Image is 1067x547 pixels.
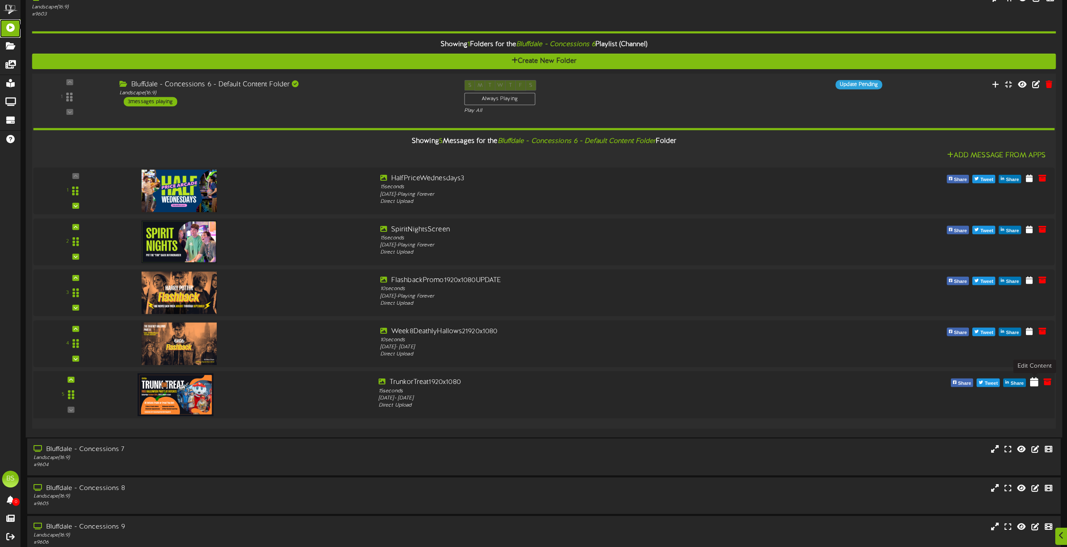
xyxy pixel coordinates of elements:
[380,225,793,234] div: SpiritNightsScreen
[380,275,793,285] div: FlashbackPromo1920x1080UPDATE
[34,532,452,539] div: Landscape ( 16:9 )
[952,175,968,184] span: Share
[952,277,968,286] span: Share
[467,41,470,48] span: 1
[836,80,882,89] div: Update Pending
[972,327,995,336] button: Tweet
[947,327,969,336] button: Share
[979,328,995,337] span: Tweet
[379,387,796,395] div: 15 seconds
[380,293,793,300] div: [DATE] - Playing Forever
[516,41,595,48] i: Bluffdale - Concessions 6
[1005,328,1021,337] span: Share
[1009,378,1025,388] span: Share
[380,336,793,343] div: 10 seconds
[979,175,995,184] span: Tweet
[983,378,1000,388] span: Tweet
[464,93,535,105] div: Always Playing
[951,378,974,386] button: Share
[956,378,973,388] span: Share
[380,249,793,256] div: Direct Upload
[498,137,656,145] i: Bluffdale - Concessions 6 - Default Content Folder
[1005,175,1021,184] span: Share
[979,226,995,235] span: Tweet
[34,454,452,461] div: Landscape ( 16:9 )
[439,137,443,145] span: 5
[999,327,1021,336] button: Share
[34,461,452,469] div: # 9604
[1003,378,1026,386] button: Share
[34,484,452,493] div: Bluffdale - Concessions 8
[27,132,1061,150] div: Showing Messages for the Folder
[380,300,793,307] div: Direct Upload
[141,322,217,365] img: ba50b714-4adf-44f5-a24c-620ec6fbba03.jpg
[380,198,793,205] div: Direct Upload
[26,35,1062,53] div: Showing Folders for the Playlist (Channel)
[464,107,710,114] div: Play All
[972,175,995,183] button: Tweet
[119,80,452,89] div: Bluffdale - Concessions 6 - Default Content Folder
[972,226,995,234] button: Tweet
[124,97,177,106] div: 3 messages playing
[380,183,793,190] div: 15 seconds
[379,394,796,402] div: [DATE] - [DATE]
[947,277,969,285] button: Share
[32,3,451,10] div: Landscape ( 16:9 )
[380,234,793,241] div: 15 seconds
[999,175,1021,183] button: Share
[34,493,452,500] div: Landscape ( 16:9 )
[979,277,995,286] span: Tweet
[141,271,217,314] img: 67c1677c-317d-4b89-9094-9ac14e659f73.jpg
[32,53,1056,69] button: Create New Folder
[12,498,20,506] span: 0
[947,175,969,183] button: Share
[34,500,452,508] div: # 9605
[380,174,793,183] div: HalfPriceWednesdays3
[119,90,452,97] div: Landscape ( 16:9 )
[32,10,451,18] div: # 9603
[945,150,1048,161] button: Add Message From Apps
[34,445,452,454] div: Bluffdale - Concessions 7
[379,377,796,387] div: TrunkorTreat1920x1080
[380,344,793,351] div: [DATE] - [DATE]
[977,378,1000,386] button: Tweet
[141,169,217,212] img: b9f05be3-596d-492d-b303-7644622faabf.jpg
[1005,277,1021,286] span: Share
[972,277,995,285] button: Tweet
[1005,226,1021,235] span: Share
[141,220,217,263] img: 47f12b6f-b46e-4353-bacf-dfecf9ebe1d5.png
[380,191,793,198] div: [DATE] - Playing Forever
[138,373,214,416] img: 21abfdaa-1675-4f51-a270-f97de033ad56.jpg
[380,351,793,358] div: Direct Upload
[2,471,19,487] div: BS
[379,402,796,410] div: Direct Upload
[380,285,793,293] div: 10 seconds
[947,226,969,234] button: Share
[380,241,793,249] div: [DATE] - Playing Forever
[999,226,1021,234] button: Share
[34,539,452,546] div: # 9606
[34,522,452,532] div: Bluffdale - Concessions 9
[380,327,793,336] div: Week8DeathlyHallows21920x1080
[999,277,1021,285] button: Share
[952,328,968,337] span: Share
[952,226,968,235] span: Share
